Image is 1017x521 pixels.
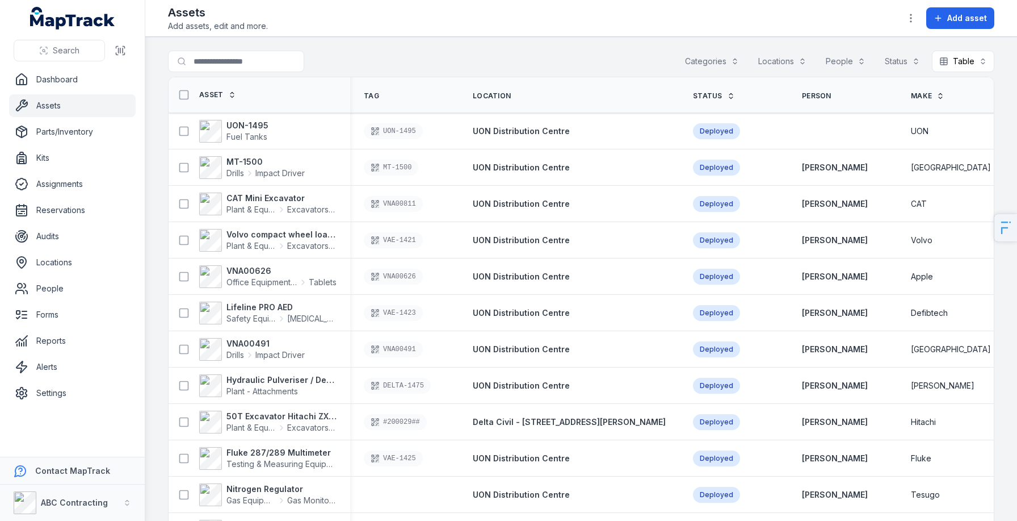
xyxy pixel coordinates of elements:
[168,5,268,20] h2: Assets
[473,344,570,354] span: UON Distribution Centre
[693,196,740,212] div: Deployed
[802,416,868,428] strong: [PERSON_NAME]
[199,90,236,99] a: Asset
[473,417,666,427] span: Delta Civil - [STREET_ADDRESS][PERSON_NAME]
[473,126,570,137] a: UON Distribution Centre
[14,40,105,61] button: Search
[802,453,868,464] a: [PERSON_NAME]
[9,147,136,169] a: Kits
[751,51,814,72] button: Locations
[911,235,932,246] span: Volvo
[9,68,136,91] a: Dashboard
[473,199,570,209] span: UON Distribution Centre
[802,162,868,173] a: [PERSON_NAME]
[199,156,305,179] a: MT-1500DrillsImpact Driver
[9,277,136,300] a: People
[226,374,337,386] strong: Hydraulic Pulveriser / Demolition Shear
[802,380,868,391] a: [PERSON_NAME]
[911,91,932,101] span: Make
[226,422,276,434] span: Plant & Equipment
[693,91,735,101] a: Status
[693,232,740,248] div: Deployed
[364,305,423,321] div: VAE-1423
[473,307,570,319] a: UON Distribution Centre
[364,378,431,394] div: DELTA-1475
[802,489,868,501] a: [PERSON_NAME]
[473,126,570,136] span: UON Distribution Centre
[309,277,337,288] span: Tablets
[911,162,991,173] span: [GEOGRAPHIC_DATA]
[911,416,936,428] span: Hitachi
[226,120,268,131] strong: UON-1495
[473,308,570,318] span: UON Distribution Centre
[364,451,423,466] div: VAE-1425
[926,7,994,29] button: Add asset
[9,303,136,326] a: Forms
[473,271,570,282] a: UON Distribution Centre
[255,168,305,179] span: Impact Driver
[802,344,868,355] strong: [PERSON_NAME]
[678,51,746,72] button: Categories
[226,459,344,469] span: Testing & Measuring Equipment
[9,120,136,143] a: Parts/Inventory
[877,51,927,72] button: Status
[473,489,570,501] a: UON Distribution Centre
[932,51,994,72] button: Table
[911,489,940,501] span: Tesugo
[226,277,297,288] span: Office Equipment & IT
[226,484,337,495] strong: Nitrogen Regulator
[53,45,79,56] span: Search
[199,411,337,434] a: 50T Excavator Hitachi ZX350Plant & EquipmentExcavators & Plant
[693,305,740,321] div: Deployed
[199,265,337,288] a: VNA00626Office Equipment & ITTablets
[364,196,423,212] div: VNA00811
[287,422,337,434] span: Excavators & Plant
[693,341,740,357] div: Deployed
[947,12,987,24] span: Add asset
[693,91,722,101] span: Status
[693,414,740,430] div: Deployed
[473,416,666,428] a: Delta Civil - [STREET_ADDRESS][PERSON_NAME]
[473,453,570,463] span: UON Distribution Centre
[364,414,427,430] div: #200029##
[473,235,570,246] a: UON Distribution Centre
[9,330,136,352] a: Reports
[199,447,337,470] a: Fluke 287/289 MultimeterTesting & Measuring Equipment
[287,313,337,324] span: [MEDICAL_DATA]
[693,269,740,285] div: Deployed
[226,313,276,324] span: Safety Equipment
[911,198,927,210] span: CAT
[473,162,570,172] span: UON Distribution Centre
[226,349,244,361] span: Drills
[364,123,423,139] div: UON-1495
[226,495,276,506] span: Gas Equipment
[802,271,868,282] strong: [PERSON_NAME]
[9,382,136,405] a: Settings
[473,490,570,499] span: UON Distribution Centre
[287,495,337,506] span: Gas Monitors - Methane
[199,90,224,99] span: Asset
[911,453,931,464] span: Fluke
[693,451,740,466] div: Deployed
[693,160,740,176] div: Deployed
[287,240,337,252] span: Excavators & Plant
[364,269,423,285] div: VNA00626
[199,302,337,324] a: Lifeline PRO AEDSafety Equipment[MEDICAL_DATA]
[802,91,831,101] span: Person
[473,453,570,464] a: UON Distribution Centre
[9,199,136,222] a: Reservations
[693,123,740,139] div: Deployed
[168,20,268,32] span: Add assets, edit and more.
[226,168,244,179] span: Drills
[364,232,423,248] div: VAE-1421
[41,498,108,507] strong: ABC Contracting
[9,225,136,248] a: Audits
[226,411,337,422] strong: 50T Excavator Hitachi ZX350
[199,120,268,143] a: UON-1495Fuel Tanks
[802,307,868,319] strong: [PERSON_NAME]
[802,198,868,210] a: [PERSON_NAME]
